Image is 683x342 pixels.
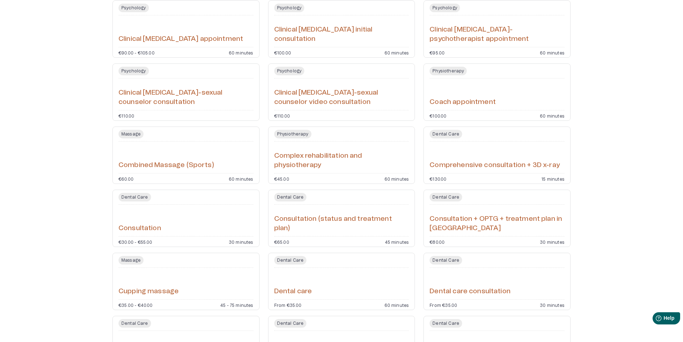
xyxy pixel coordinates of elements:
[118,303,153,307] p: €35.00 - €40.00
[423,127,571,184] a: Open service booking details
[118,193,151,201] span: Dental Care
[274,176,289,181] p: €45.00
[118,161,214,170] h6: Combined Massage (Sports)
[540,303,565,307] p: 30 minutes
[430,161,560,170] h6: Comprehensive consultation + 3D x-ray
[384,176,409,181] p: 60 minutes
[540,239,565,244] p: 30 minutes
[274,303,302,307] p: From €35.00
[274,113,290,118] p: €110.00
[274,256,307,265] span: Dental Care
[118,239,152,244] p: €30.00 - €55.00
[274,151,409,170] h6: Complex rehabilitation and physiotherapy
[268,190,415,247] a: Open service booking details
[385,239,409,244] p: 45 minutes
[112,63,260,121] a: Open service booking details
[274,214,409,233] h6: Consultation (status and treatment plan)
[229,50,253,54] p: 60 minutes
[541,176,565,181] p: 15 minutes
[430,239,445,244] p: €80.00
[540,50,565,54] p: 60 minutes
[118,34,243,44] h6: Clinical [MEDICAL_DATA] appointment
[274,287,312,296] h6: Dental care
[430,25,565,44] h6: Clinical [MEDICAL_DATA]-psychotherapist appointment
[430,303,457,307] p: From €35.00
[430,256,462,265] span: Dental Care
[430,193,462,201] span: Dental Care
[274,130,311,138] span: Physiotherapy
[627,309,683,329] iframe: Help widget launcher
[430,113,446,118] p: €100.00
[118,113,134,118] p: €110.00
[268,253,415,310] a: Open service booking details
[423,63,571,121] a: Open service booking details
[118,224,161,233] h6: Consultation
[430,4,460,12] span: Psychology
[274,25,409,44] h6: Clinical [MEDICAL_DATA] initial consultation
[118,67,149,75] span: Psychology
[118,287,179,296] h6: Cupping massage
[118,130,144,138] span: Massage
[118,176,134,181] p: €60.00
[118,88,253,107] h6: Clinical [MEDICAL_DATA]-sexual counselor consultation
[430,50,445,54] p: €95.00
[423,0,571,58] a: Open service booking details
[540,113,565,118] p: 60 minutes
[423,253,571,310] a: Open service booking details
[229,176,253,181] p: 60 minutes
[430,130,462,138] span: Dental Care
[430,319,462,328] span: Dental Care
[220,303,253,307] p: 45 - 75 minutes
[430,214,565,233] h6: Consultation + OPTG + treatment plan in [GEOGRAPHIC_DATA]
[118,319,151,328] span: Dental Care
[118,256,144,265] span: Massage
[274,239,289,244] p: €65.00
[274,67,305,75] span: Psychology
[430,287,510,296] h6: Dental care consultation
[112,0,260,58] a: Open service booking details
[268,127,415,184] a: Open service booking details
[430,67,467,75] span: Physiotherapy
[268,63,415,121] a: Open service booking details
[384,303,409,307] p: 60 minutes
[112,127,260,184] a: Open service booking details
[118,4,149,12] span: Psychology
[384,50,409,54] p: 60 minutes
[274,50,291,54] p: €100.00
[118,50,155,54] p: €90.00 - €105.00
[274,88,409,107] h6: Clinical [MEDICAL_DATA]-sexual counselor video consultation
[423,190,571,247] a: Open service booking details
[430,176,446,181] p: €130.00
[229,239,253,244] p: 30 minutes
[268,0,415,58] a: Open service booking details
[430,98,496,107] h6: Coach appointment
[112,190,260,247] a: Open service booking details
[274,193,307,201] span: Dental Care
[274,4,305,12] span: Psychology
[274,319,307,328] span: Dental Care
